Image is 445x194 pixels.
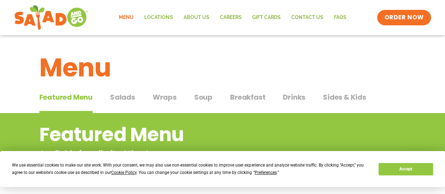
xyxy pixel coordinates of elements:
[323,92,366,102] span: Sides & Kids
[139,10,178,26] a: Locations
[153,92,177,102] span: Wraps
[39,92,93,102] span: Featured Menu
[110,92,135,102] span: Salads
[328,10,351,26] a: FAQs
[111,170,136,175] span: Cookie Policy
[39,49,406,87] h1: Menu
[379,163,433,175] button: Accept
[230,92,265,102] span: Breakfast
[254,170,276,175] span: Preferences
[114,10,351,26] nav: Menu
[114,10,139,26] a: Menu
[12,162,370,176] div: We use essential cookies to make our site work. With your consent, we may also use non-essential ...
[384,13,424,22] span: ORDER NOW
[283,92,305,102] span: Drinks
[39,120,349,149] h2: Featured Menu
[214,10,247,26] a: Careers
[178,10,214,26] a: About Us
[14,4,88,32] img: new-SAG-logo-768×292
[194,92,212,102] span: Soup
[39,89,406,113] div: Tabbed content
[286,10,328,26] a: Contact Us
[377,10,431,25] a: ORDER NOW
[39,148,349,159] p: Available for a limited time!
[247,10,286,26] a: GIFT CARDS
